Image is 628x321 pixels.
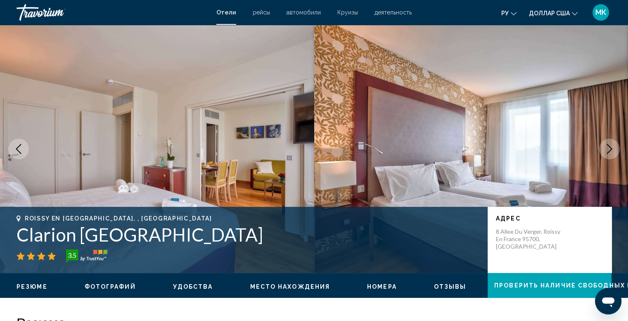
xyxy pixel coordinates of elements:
span: Roissy En [GEOGRAPHIC_DATA], , [GEOGRAPHIC_DATA] [25,215,212,222]
button: Изменить язык [501,7,517,19]
a: Травориум [17,4,208,21]
button: Next image [599,139,620,159]
button: Previous image [8,139,29,159]
button: Изменить валюту [529,7,578,19]
h1: Clarion [GEOGRAPHIC_DATA] [17,224,479,245]
button: Фотографий [85,283,136,290]
button: Отзывы [434,283,467,290]
a: Круизы [337,9,358,16]
button: Номера [367,283,397,290]
button: Меню пользователя [590,4,611,21]
p: 8 Allee Du Verger, Roissy En France 95700, [GEOGRAPHIC_DATA] [496,228,562,250]
a: Отели [216,9,236,16]
iframe: Кнопка запуска окна обмена сообщениями [595,288,621,314]
a: рейсы [253,9,270,16]
div: 3.5 [64,250,80,260]
button: Удобства [173,283,213,290]
button: Резюме [17,283,47,290]
button: Место нахождения [250,283,330,290]
p: адрес [496,215,603,222]
font: доллар США [529,10,570,17]
font: ру [501,10,509,17]
a: автомобили [287,9,321,16]
font: МК [595,8,607,17]
button: Проверить наличие свободных мест [488,273,611,298]
a: деятельность [374,9,412,16]
img: trustyou-badge-hor.svg [66,249,107,263]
